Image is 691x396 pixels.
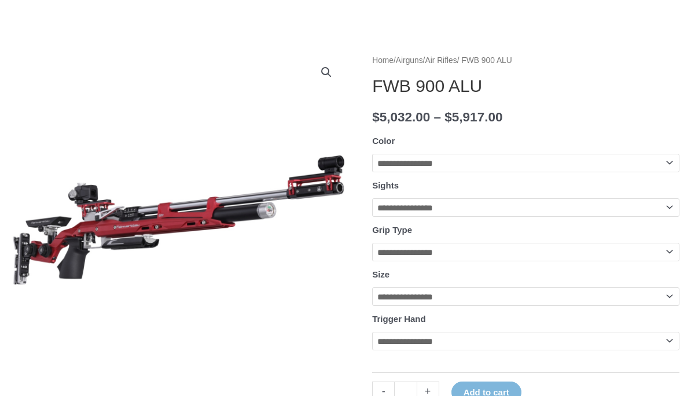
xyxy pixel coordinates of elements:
bdi: 5,032.00 [372,110,430,125]
a: View full-screen image gallery [316,62,337,83]
label: Color [372,136,395,146]
a: Air Rifles [425,57,457,65]
a: Airguns [396,57,423,65]
span: $ [372,110,380,125]
bdi: 5,917.00 [444,110,502,125]
nav: Breadcrumb [372,54,679,69]
label: Grip Type [372,225,412,235]
label: Trigger Hand [372,314,426,324]
a: Home [372,57,394,65]
h1: FWB 900 ALU [372,76,679,97]
span: $ [444,110,452,125]
label: Sights [372,181,399,191]
label: Size [372,270,389,280]
span: – [434,110,442,125]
